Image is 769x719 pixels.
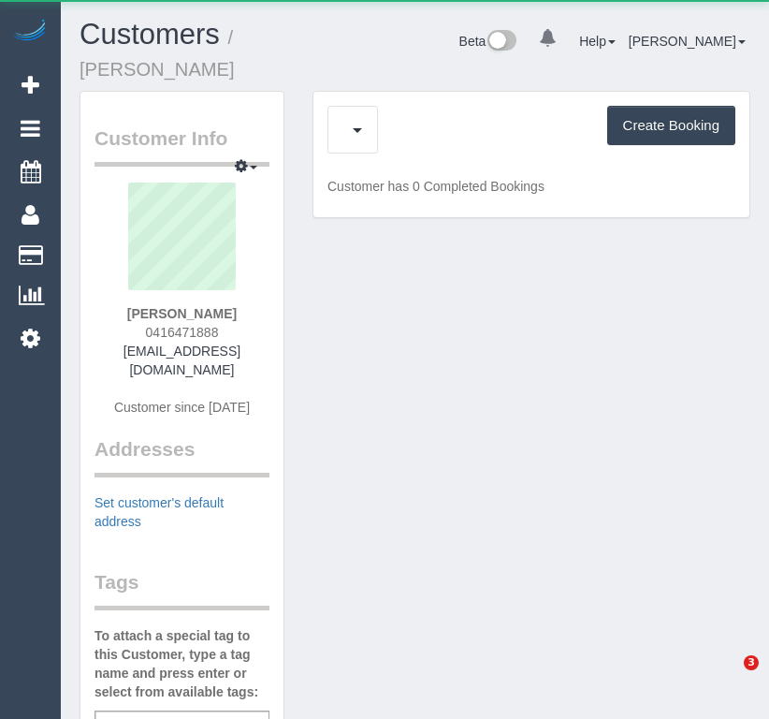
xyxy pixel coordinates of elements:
[744,655,759,670] span: 3
[127,306,237,321] strong: [PERSON_NAME]
[94,626,269,701] label: To attach a special tag to this Customer, type a tag name and press enter or select from availabl...
[327,177,735,196] p: Customer has 0 Completed Bookings
[579,34,616,49] a: Help
[80,18,220,51] a: Customers
[94,125,269,167] legend: Customer Info
[94,495,224,529] a: Set customer's default address
[459,34,517,49] a: Beta
[629,34,746,49] a: [PERSON_NAME]
[607,106,735,145] button: Create Booking
[123,344,240,377] a: [EMAIL_ADDRESS][DOMAIN_NAME]
[11,19,49,45] img: Automaid Logo
[94,568,269,610] legend: Tags
[705,655,750,700] iframe: Intercom live chat
[114,400,250,415] span: Customer since [DATE]
[486,30,516,54] img: New interface
[146,325,219,340] span: 0416471888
